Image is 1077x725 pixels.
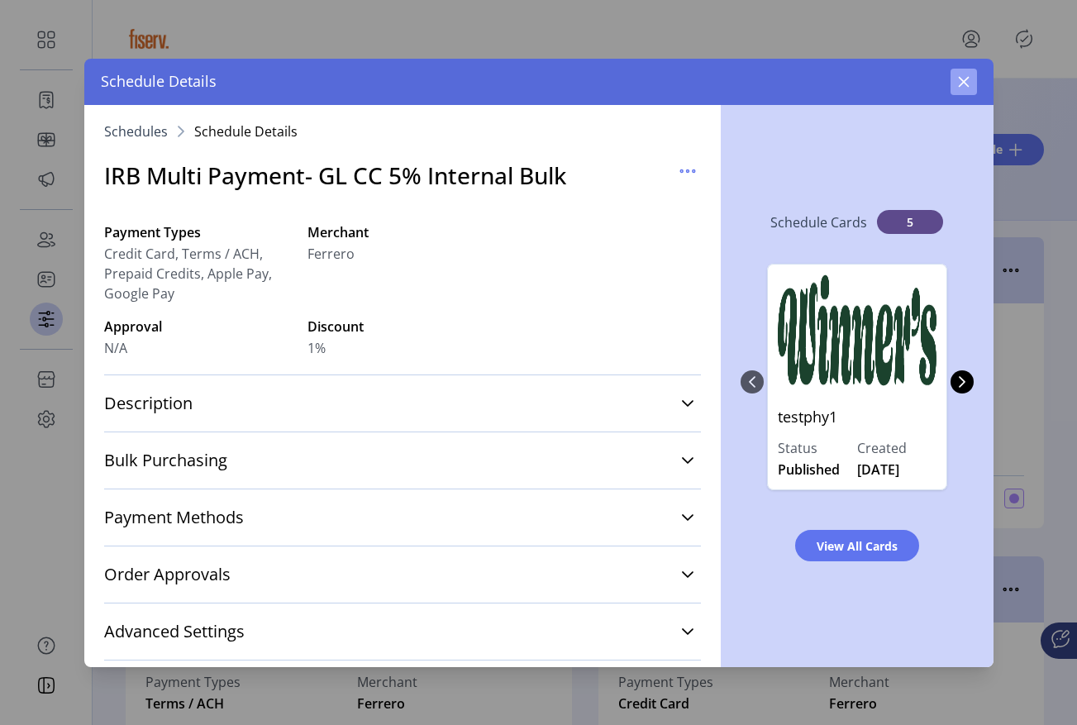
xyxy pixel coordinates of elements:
[104,385,701,422] a: Description
[104,509,244,526] span: Payment Methods
[778,460,840,479] span: Published
[104,566,231,583] span: Order Approvals
[307,338,326,358] span: 1%
[778,396,936,438] p: testphy1
[307,317,498,336] label: Discount
[104,452,227,469] span: Bulk Purchasing
[778,438,857,458] label: Status
[104,338,127,358] span: N/A
[104,556,701,593] a: Order Approvals
[877,210,943,234] span: 5
[764,247,951,517] div: 0
[778,274,936,386] img: testphy1
[104,623,245,640] span: Advanced Settings
[104,125,168,138] a: Schedules
[817,537,898,555] span: View All Cards
[770,212,867,232] p: Schedule Cards
[104,222,294,242] label: Payment Types
[104,395,193,412] span: Description
[101,70,217,93] span: Schedule Details
[104,244,294,303] span: Credit Card, Terms / ACH, Prepaid Credits, Apple Pay, Google Pay
[194,125,298,138] span: Schedule Details
[307,222,498,242] label: Merchant
[104,499,701,536] a: Payment Methods
[795,530,919,561] button: View All Cards
[857,460,899,479] span: [DATE]
[104,442,701,479] a: Bulk Purchasing
[104,613,701,650] a: Advanced Settings
[951,370,974,394] button: Next Page
[104,317,294,336] label: Approval
[104,158,566,193] h3: IRB Multi Payment- GL CC 5% Internal Bulk
[307,244,355,264] span: Ferrero
[857,438,936,458] label: Created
